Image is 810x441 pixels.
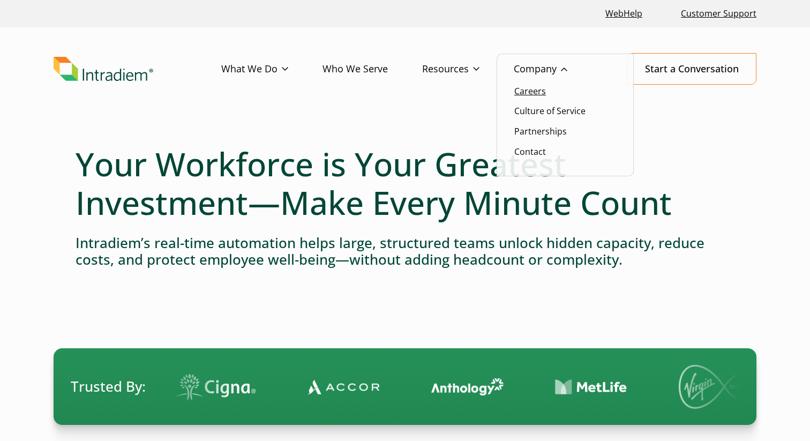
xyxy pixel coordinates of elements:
img: Virgin Media logo. [677,365,752,409]
a: Contact [514,146,546,158]
a: Who We Serve [322,54,422,85]
a: Link opens in a new window [601,2,647,25]
a: What We Do [221,54,322,85]
a: Partnerships [514,125,567,137]
h4: Intradiem’s real-time automation helps large, structured teams unlock hidden capacity, reduce cos... [76,235,734,268]
a: Company [514,54,602,85]
a: Start a Conversation [627,53,756,85]
a: Resources [422,54,514,85]
a: Culture of Service [514,105,586,117]
img: Intradiem [54,57,153,81]
a: Link to homepage of Intradiem [54,57,221,81]
a: Careers [514,85,546,97]
h1: Your Workforce is Your Greatest Investment—Make Every Minute Count [76,145,734,222]
a: Customer Support [677,2,761,25]
img: Contact Center Automation MetLife Logo [553,379,626,395]
span: Trusted By: [71,377,146,397]
img: Contact Center Automation Accor Logo [306,379,378,395]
